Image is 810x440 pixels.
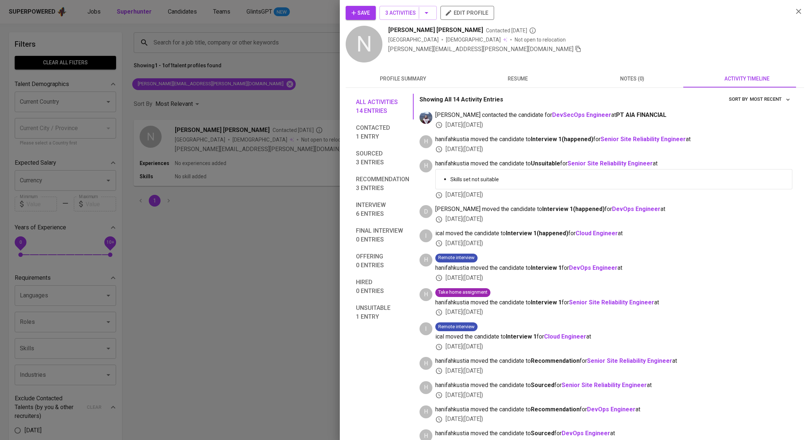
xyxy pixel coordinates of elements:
span: 3 Activities [385,8,431,18]
div: I [420,229,432,242]
a: DevSecOps Engineer [552,111,611,118]
div: I [420,322,432,335]
a: DevOps Engineer [612,205,660,212]
span: hanifahkustia moved the candidate to for at [435,357,792,365]
span: Final interview 0 entries [356,226,409,244]
img: christine.raharja@glints.com [420,111,432,124]
b: Interview 1 ( happened ) [531,136,593,143]
b: Unsuitable [531,160,560,167]
div: H [420,405,432,418]
p: Showing All 14 Activity Entries [420,95,503,104]
span: Contacted [DATE] [486,27,536,34]
span: [PERSON_NAME] [PERSON_NAME] [388,26,483,35]
div: H [420,254,432,266]
span: activity timeline [694,74,800,83]
button: edit profile [440,6,494,20]
div: [DATE] ( [DATE] ) [435,415,792,423]
span: Hired 0 entries [356,278,409,296]
div: H [420,288,432,301]
a: Cloud Engineer [576,230,618,237]
a: Cloud Engineer [544,333,586,340]
div: [DATE] ( [DATE] ) [435,215,792,223]
div: [DATE] ( [DATE] ) [435,121,792,129]
div: [DATE] ( [DATE] ) [435,391,792,400]
span: Remote interview [435,323,478,330]
span: hanifahkustia moved the candidate to for at [435,135,792,144]
span: hanifahkustia moved the candidate to for at [435,381,792,390]
span: hanifahkustia moved the candidate to for at [435,429,792,438]
div: H [420,381,432,394]
a: DevOps Engineer [587,406,636,413]
span: Remote interview [435,254,478,261]
span: hanifahkustia moved the candidate to for at [435,264,792,272]
a: Senior Site Reliability Engineer [587,357,672,364]
div: N [346,26,382,62]
p: Not open to relocation [515,36,566,43]
span: Interview 6 entries [356,201,409,218]
svg: By Batam recruiter [529,27,536,34]
div: H [420,160,432,172]
button: Save [346,6,376,20]
b: Recommendation [531,406,580,413]
span: notes (0) [579,74,685,83]
span: Contacted 1 entry [356,124,409,141]
span: [DEMOGRAPHIC_DATA] [446,36,502,43]
div: [DATE] ( [DATE] ) [435,239,792,248]
span: [PERSON_NAME] contacted the candidate for at [435,111,792,119]
div: [DATE] ( [DATE] ) [435,308,792,316]
b: Interview 1 [506,333,537,340]
span: Offering 0 entries [356,252,409,270]
b: Interview 1 ( happened ) [542,205,605,212]
span: [PERSON_NAME][EMAIL_ADDRESS][PERSON_NAME][DOMAIN_NAME] [388,46,573,53]
div: H [420,135,432,148]
span: Most Recent [750,95,791,104]
b: Sourced [531,382,554,389]
span: sort by [729,96,748,102]
span: Take home assignment [435,289,490,296]
a: edit profile [440,10,494,15]
span: hanifahkustia moved the candidate to for at [435,298,792,307]
span: hanifahkustia moved the candidate to for at [435,405,792,414]
span: ical moved the candidate to for at [435,333,792,341]
span: Save [352,8,370,18]
b: Interview 1 [531,264,562,271]
div: [DATE] ( [DATE] ) [435,274,792,282]
span: profile summary [350,74,456,83]
div: [DATE] ( [DATE] ) [435,145,792,154]
a: Senior Site Reliability Engineer [601,136,686,143]
button: sort by [748,94,792,105]
span: Unsuitable 1 entry [356,304,409,321]
span: PT AIA FINANCIAL [616,111,666,118]
p: Skills set not suitable [450,176,786,183]
span: Recommendation 3 entries [356,175,409,193]
b: Interview 1 [531,299,562,306]
button: 3 Activities [379,6,437,20]
div: [DATE] ( [DATE] ) [435,191,792,199]
div: H [420,357,432,370]
a: Senior Site Reliability Engineer [569,299,654,306]
a: DevOps Engineer [569,264,618,271]
b: Sourced [531,430,554,437]
a: Senior Site Reliability Engineer [568,160,653,167]
a: DevOps Engineer [562,430,610,437]
a: Senior Site Reliability Engineer [562,382,647,389]
span: edit profile [446,8,488,18]
span: All activities 14 entries [356,98,409,115]
span: ical moved the candidate to for at [435,229,792,238]
span: Sourced 3 entries [356,149,409,167]
div: [DATE] ( [DATE] ) [435,343,792,351]
div: [DATE] ( [DATE] ) [435,367,792,375]
b: Interview 1 ( happened ) [506,230,568,237]
div: [GEOGRAPHIC_DATA] [388,36,439,43]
